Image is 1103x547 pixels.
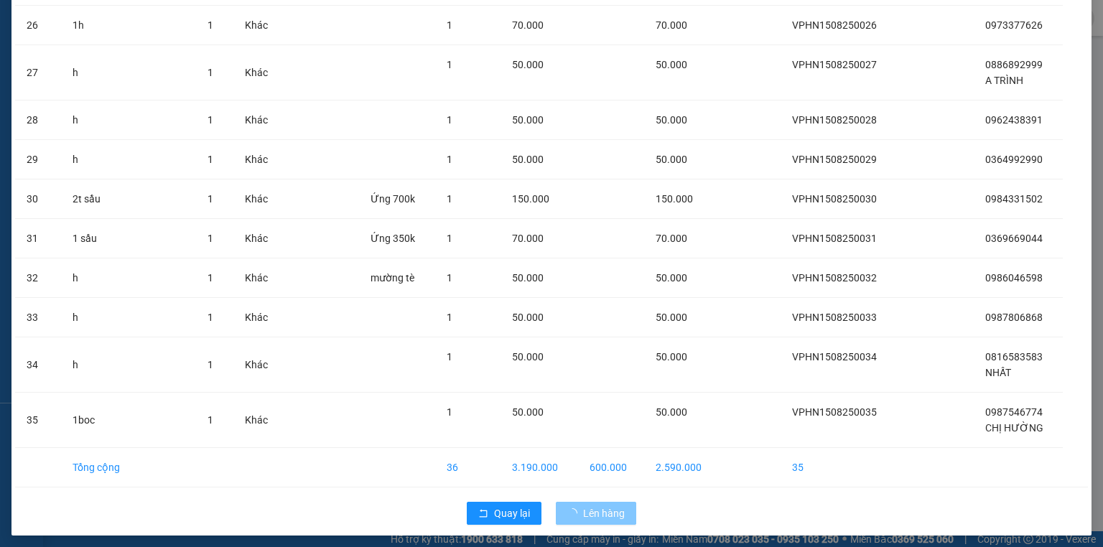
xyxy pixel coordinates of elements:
span: 50.000 [512,272,544,284]
td: h [61,258,196,298]
span: Ứng 700k [371,193,415,205]
span: 0986046598 [985,272,1043,284]
span: VPHN1508250031 [792,233,877,244]
span: 1 [208,19,213,31]
td: Tổng cộng [61,448,196,487]
span: 0973377626 [985,19,1043,31]
td: h [61,298,196,337]
span: 50.000 [512,312,544,323]
td: Khác [233,140,284,179]
span: 70.000 [656,233,687,244]
td: Khác [233,298,284,337]
span: 50.000 [656,59,687,70]
span: VPHN1508250026 [792,19,877,31]
span: 50.000 [512,351,544,363]
span: 70.000 [656,19,687,31]
td: 600.000 [578,448,644,487]
span: 1 [208,359,213,370]
span: VPHN1508250033 [792,312,877,323]
span: 70.000 [512,233,544,244]
td: Khác [233,258,284,298]
td: 27 [15,45,61,100]
td: 2t sầu [61,179,196,219]
td: 26 [15,6,61,45]
td: h [61,337,196,393]
span: rollback [478,508,488,520]
td: 34 [15,337,61,393]
button: Lên hàng [556,502,636,525]
span: A TRÌNH [985,75,1023,86]
td: Khác [233,393,284,448]
span: 1 [447,272,452,284]
span: VPHN1508250030 [792,193,877,205]
span: 50.000 [656,272,687,284]
span: 1 [208,312,213,323]
span: 1 [447,312,452,323]
span: 1 [447,233,452,244]
span: 50.000 [512,154,544,165]
span: 50.000 [656,312,687,323]
td: Khác [233,45,284,100]
span: VPHN1508250029 [792,154,877,165]
span: 1 [208,154,213,165]
td: 36 [435,448,501,487]
span: 0987546774 [985,406,1043,418]
span: 1 [447,19,452,31]
span: 0984331502 [985,193,1043,205]
span: 1 [208,193,213,205]
span: 1 [208,114,213,126]
span: NHẤT [985,367,1011,378]
span: 1 [447,114,452,126]
span: 50.000 [656,154,687,165]
span: VPHN1508250035 [792,406,877,418]
td: 1boc [61,393,196,448]
button: rollbackQuay lại [467,502,541,525]
span: 50.000 [512,114,544,126]
span: 50.000 [512,59,544,70]
td: 1h [61,6,196,45]
span: 0886892999 [985,59,1043,70]
span: 1 [447,59,452,70]
td: Khác [233,337,284,393]
span: 50.000 [656,114,687,126]
span: 50.000 [656,406,687,418]
td: 29 [15,140,61,179]
span: 150.000 [656,193,693,205]
td: h [61,140,196,179]
td: Khác [233,219,284,258]
span: 0987806868 [985,312,1043,323]
td: 35 [15,393,61,448]
td: 2.590.000 [644,448,720,487]
span: mường tè [371,272,414,284]
span: 50.000 [512,406,544,418]
td: 3.190.000 [501,448,578,487]
td: 33 [15,298,61,337]
span: 1 [208,233,213,244]
span: CHỊ HƯỜNG [985,422,1043,434]
span: 50.000 [656,351,687,363]
span: 1 [447,351,452,363]
span: 0962438391 [985,114,1043,126]
span: VPHN1508250032 [792,272,877,284]
span: VPHN1508250028 [792,114,877,126]
span: VPHN1508250034 [792,351,877,363]
td: Khác [233,179,284,219]
span: 150.000 [512,193,549,205]
span: loading [567,508,583,518]
span: 1 [208,67,213,78]
td: 32 [15,258,61,298]
td: 1 sầu [61,219,196,258]
span: 1 [447,193,452,205]
td: 31 [15,219,61,258]
span: Quay lại [494,505,530,521]
td: 35 [781,448,898,487]
span: 0369669044 [985,233,1043,244]
span: 1 [447,406,452,418]
span: 70.000 [512,19,544,31]
td: h [61,45,196,100]
span: VPHN1508250027 [792,59,877,70]
td: 28 [15,100,61,140]
td: 30 [15,179,61,219]
span: Lên hàng [583,505,625,521]
span: 1 [447,154,452,165]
